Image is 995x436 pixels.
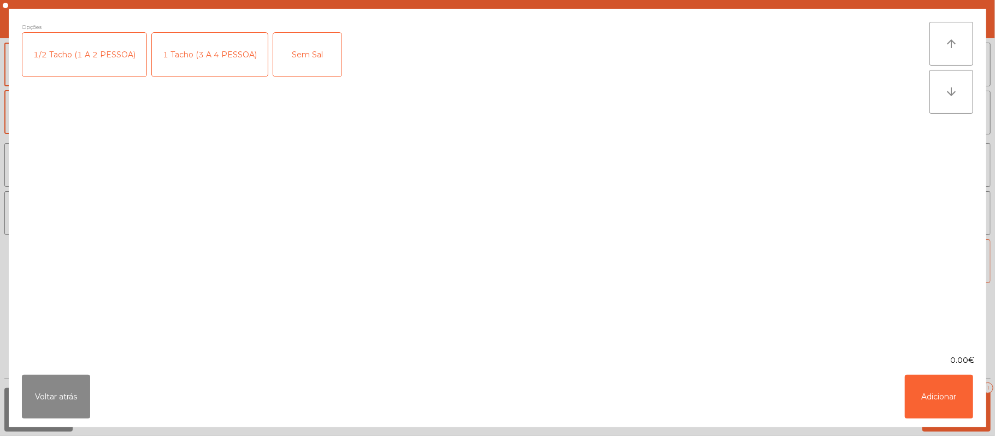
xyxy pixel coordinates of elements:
[152,33,268,76] div: 1 Tacho (3 A 4 PESSOA)
[929,70,973,114] button: arrow_downward
[905,375,973,419] button: Adicionar
[273,33,342,76] div: Sem Sal
[929,22,973,66] button: arrow_upward
[22,22,42,32] span: Opções
[22,33,146,76] div: 1/2 Tacho (1 A 2 PESSOA)
[9,355,986,366] div: 0.00€
[945,85,958,98] i: arrow_downward
[22,375,90,419] button: Voltar atrás
[945,37,958,50] i: arrow_upward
